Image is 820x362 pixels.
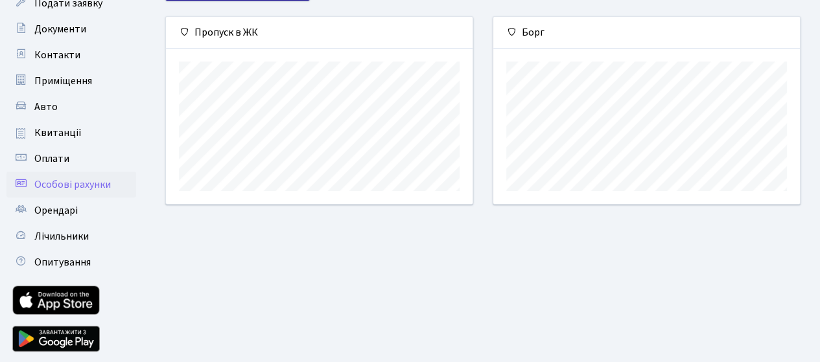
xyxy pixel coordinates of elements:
div: Пропуск в ЖК [166,17,473,49]
div: Борг [493,17,800,49]
span: Квитанції [34,126,82,140]
a: Опитування [6,249,136,275]
span: Особові рахунки [34,177,111,192]
a: Оплати [6,146,136,172]
a: Документи [6,16,136,42]
span: Контакти [34,48,80,62]
span: Оплати [34,152,69,166]
a: Квитанції [6,120,136,146]
a: Лічильники [6,223,136,249]
a: Приміщення [6,68,136,94]
span: Авто [34,100,58,114]
a: Особові рахунки [6,172,136,198]
span: Лічильники [34,229,89,243]
a: Орендарі [6,198,136,223]
a: Авто [6,94,136,120]
span: Орендарі [34,203,78,218]
span: Приміщення [34,74,92,88]
span: Документи [34,22,86,36]
a: Контакти [6,42,136,68]
span: Опитування [34,255,91,269]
